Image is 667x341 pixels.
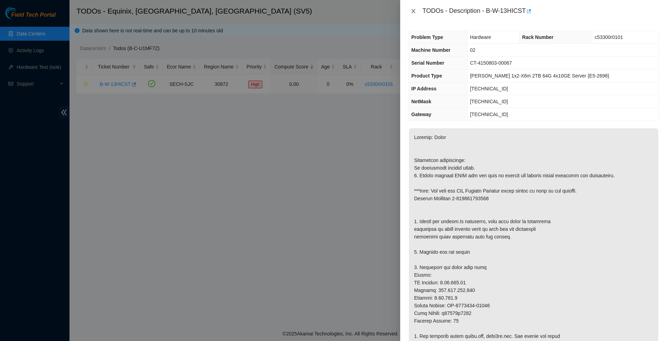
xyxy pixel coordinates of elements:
span: [TECHNICAL_ID] [470,112,508,117]
span: IP Address [411,86,436,91]
span: Serial Number [411,60,444,66]
span: 02 [470,47,476,53]
span: CT-4150803-00067 [470,60,512,66]
span: Product Type [411,73,442,79]
span: Rack Number [522,34,553,40]
div: TODOs - Description - B-W-13HICST [422,6,659,17]
span: Hardware [470,34,491,40]
span: Gateway [411,112,431,117]
span: Problem Type [411,34,443,40]
span: close [411,8,416,14]
span: [PERSON_NAME] 1x2-X6m 2TB 64G 4x10GE Server {E5-2698} [470,73,609,79]
span: [TECHNICAL_ID] [470,99,508,104]
span: [TECHNICAL_ID] [470,86,508,91]
span: c53300r0101 [595,34,623,40]
button: Close [409,8,418,15]
span: Machine Number [411,47,451,53]
span: NetMask [411,99,431,104]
